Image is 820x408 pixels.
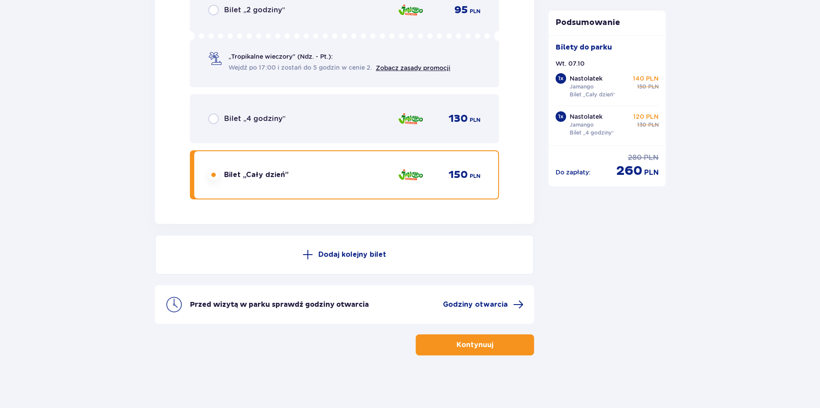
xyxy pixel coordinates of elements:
[556,73,566,84] div: 1 x
[616,163,642,179] span: 260
[443,300,508,309] span: Godziny otwarcia
[398,1,424,19] img: Jamango
[470,7,481,15] span: PLN
[556,59,585,68] p: Wt. 07.10
[456,340,493,350] p: Kontynuuj
[190,300,369,309] p: Przed wizytą w parku sprawdź godziny otwarcia
[570,112,603,121] p: Nastolatek
[224,170,289,180] span: Bilet „Cały dzień”
[228,52,333,61] span: „Tropikalne wieczory" (Ndz. - Pt.):
[470,172,481,180] span: PLN
[224,5,285,15] span: Bilet „2 godziny”
[556,43,612,52] p: Bilety do parku
[570,74,603,83] p: Nastolatek
[449,168,468,181] span: 150
[644,168,659,177] span: PLN
[155,234,534,275] button: Dodaj kolejny bilet
[224,114,285,124] span: Bilet „4 godziny”
[470,116,481,124] span: PLN
[228,63,372,72] span: Wejdź po 17:00 i zostań do 5 godzin w cenie 2.
[443,299,524,310] a: Godziny otwarcia
[454,4,468,17] span: 95
[549,18,666,28] p: Podsumowanie
[633,112,659,121] p: 120 PLN
[637,121,646,129] span: 130
[416,334,534,355] button: Kontynuuj
[556,168,591,177] p: Do zapłaty :
[570,91,616,99] p: Bilet „Cały dzień”
[556,111,566,122] div: 1 x
[644,153,659,163] span: PLN
[637,83,646,91] span: 150
[648,121,659,129] span: PLN
[570,129,614,137] p: Bilet „4 godziny”
[398,166,424,184] img: Jamango
[628,153,642,163] span: 280
[570,121,594,129] p: Jamango
[648,83,659,91] span: PLN
[633,74,659,83] p: 140 PLN
[398,110,424,128] img: Jamango
[318,250,386,259] p: Dodaj kolejny bilet
[570,83,594,91] p: Jamango
[449,112,468,125] span: 130
[376,64,450,71] a: Zobacz zasady promocji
